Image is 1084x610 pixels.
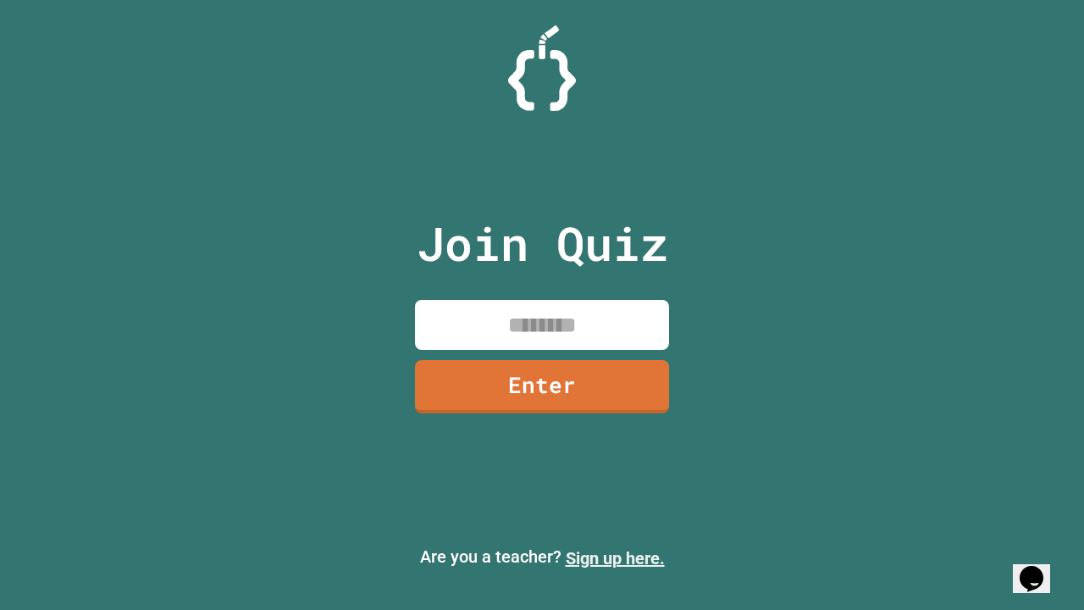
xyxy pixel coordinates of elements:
a: Sign up here. [566,548,665,568]
iframe: chat widget [1013,542,1067,593]
iframe: chat widget [943,469,1067,541]
img: Logo.svg [508,25,576,111]
p: Join Quiz [417,208,668,279]
p: Are you a teacher? [14,544,1070,571]
a: Enter [415,360,669,413]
